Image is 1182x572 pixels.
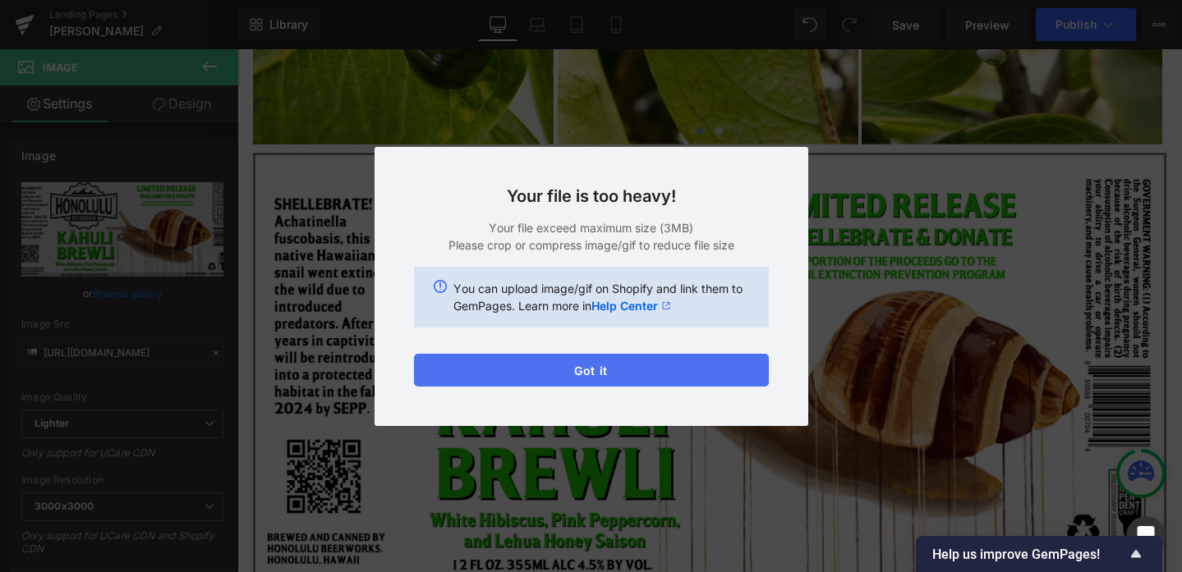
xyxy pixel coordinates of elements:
p: You can upload image/gif on Shopify and link them to GemPages. Learn more in [453,280,749,314]
div: Open Intercom Messenger [1126,516,1166,556]
p: Please crop or compress image/gif to reduce file size [414,236,769,254]
h3: Your file is too heavy! [414,186,769,206]
a: Help Center [591,297,671,314]
p: Your file exceed maximum size (3MB) [414,219,769,236]
button: Show survey - Help us improve GemPages! [932,544,1146,564]
span: Help us improve GemPages! [932,547,1126,562]
button: Got it [414,354,769,387]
